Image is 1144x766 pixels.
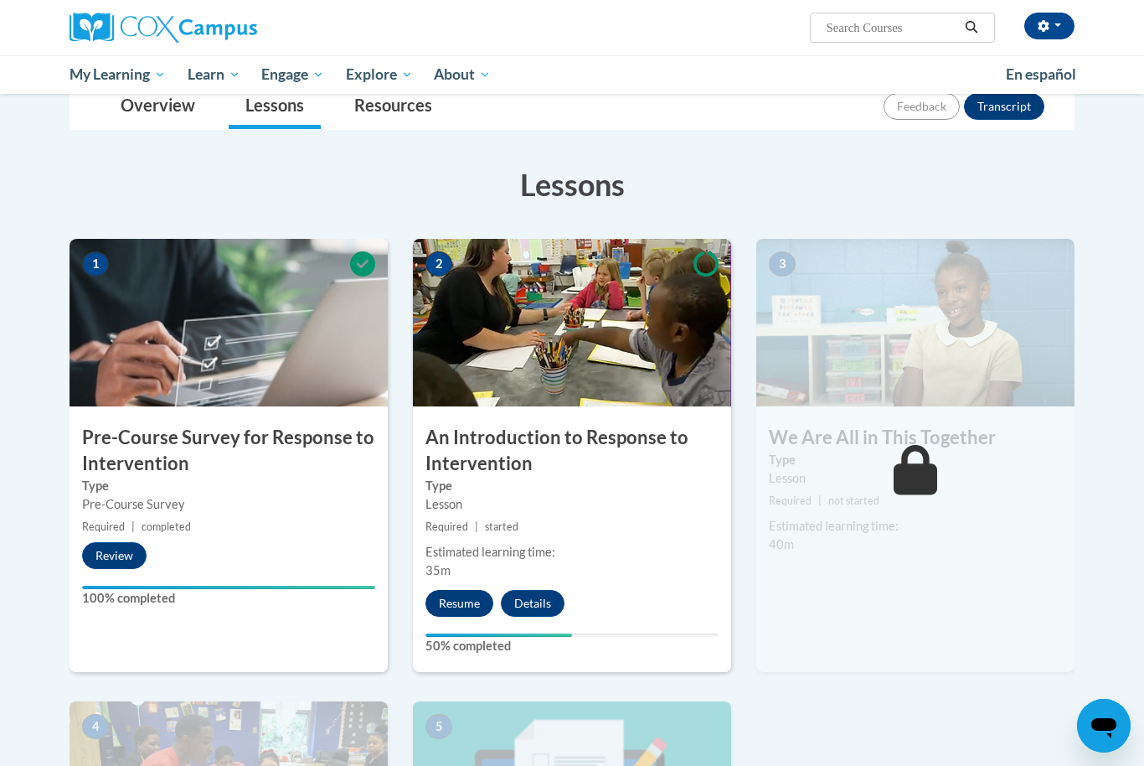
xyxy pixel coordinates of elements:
[769,537,794,551] span: 40m
[261,65,324,85] span: Engage
[70,13,257,43] img: Cox Campus
[424,55,502,94] a: About
[177,55,251,94] a: Learn
[82,714,109,739] span: 4
[425,634,572,637] div: Your progress
[485,520,518,533] span: started
[425,495,719,514] div: Lesson
[44,55,1100,94] div: Main menu
[769,251,796,277] span: 3
[82,251,109,277] span: 1
[335,55,424,94] a: Explore
[70,239,388,406] img: Course Image
[131,520,135,533] span: |
[82,477,375,495] label: Type
[828,494,879,507] span: not started
[769,451,1062,469] label: Type
[756,425,1074,451] h3: We Are All in This Together
[70,163,1074,205] h3: Lessons
[425,563,451,577] span: 35m
[82,542,147,569] button: Review
[188,65,240,85] span: Learn
[1024,13,1074,39] button: Account Settings
[104,85,212,129] a: Overview
[425,477,719,495] label: Type
[425,543,719,562] div: Estimated learning time:
[70,425,388,477] h3: Pre-Course Survey for Response to Intervention
[1006,65,1076,83] span: En español
[501,590,564,617] button: Details
[475,520,478,533] span: |
[818,494,822,507] span: |
[70,65,166,85] span: My Learning
[756,239,1074,406] img: Course Image
[338,85,449,129] a: Resources
[413,425,731,477] h3: An Introduction to Response to Intervention
[413,239,731,406] img: Course Image
[769,517,1062,536] div: Estimated learning time:
[964,93,1044,120] button: Transcript
[959,18,984,38] button: Search
[346,65,413,85] span: Explore
[82,589,375,608] label: 100% completed
[70,13,388,43] a: Cox Campus
[425,637,719,655] label: 50% completed
[425,714,452,739] span: 5
[825,18,959,38] input: Search Courses
[995,57,1087,92] a: En español
[82,586,375,589] div: Your progress
[250,55,335,94] a: Engage
[1077,699,1131,753] iframe: Button to launch messaging window
[82,495,375,514] div: Pre-Course Survey
[82,520,125,533] span: Required
[229,85,321,129] a: Lessons
[434,65,491,85] span: About
[769,494,812,507] span: Required
[425,251,452,277] span: 2
[142,520,191,533] span: completed
[425,590,493,617] button: Resume
[884,93,960,120] button: Feedback
[59,55,177,94] a: My Learning
[425,520,468,533] span: Required
[769,469,1062,488] div: Lesson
